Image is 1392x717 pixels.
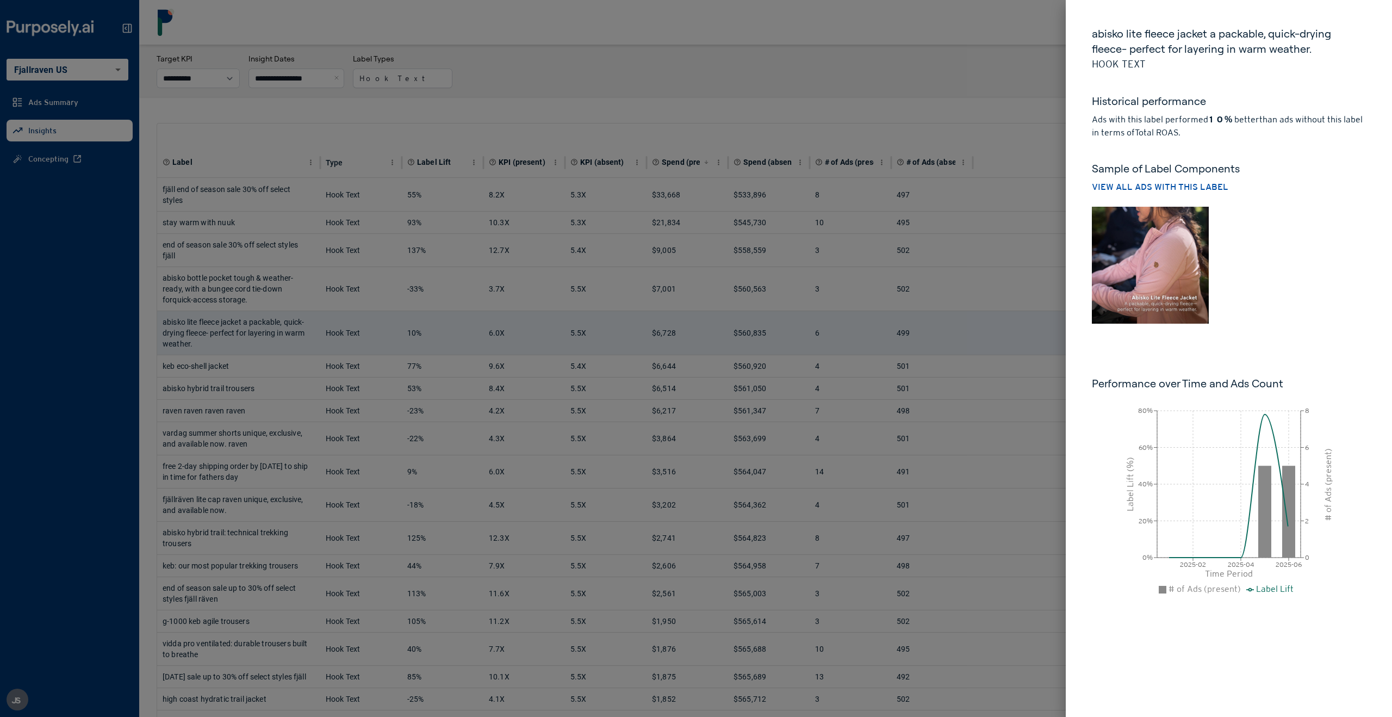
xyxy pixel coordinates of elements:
[1305,480,1309,488] tspan: 4
[1138,407,1153,415] tspan: 80%
[1305,517,1309,525] tspan: 2
[1092,207,1209,324] img: imgbccef9523fe32d7a0dc9745458bea9ce
[1205,568,1253,579] tspan: Time Period
[1142,554,1153,561] tspan: 0%
[1228,561,1254,568] tspan: 2025-04
[1139,444,1153,452] tspan: 60%
[1305,444,1309,452] tspan: 6
[1208,114,1232,125] strong: 10%
[1323,448,1333,521] tspan: # of Ads (present)
[1092,94,1366,113] h5: Historical performance
[1180,561,1206,568] tspan: 2025-02
[1169,584,1241,594] span: # of Ads (present)
[1092,57,1366,72] p: Hook Text
[1092,161,1366,176] h5: Sample of Label Components
[1092,376,1366,391] h6: Performance over Time and Ads Count
[1305,554,1309,561] tspan: 0
[1092,113,1366,139] p: Ads with this label performed better than ads without this label in terms of Total ROAS .
[1139,517,1153,525] tspan: 20%
[1092,26,1366,57] h5: abisko lite fleece jacket a packable, quick-drying fleece- perfect for layering in warm weather.
[1276,561,1302,568] tspan: 2025-06
[1092,181,1228,194] button: View all ads with this label
[1138,480,1153,488] tspan: 40%
[1305,407,1309,415] tspan: 8
[1256,584,1294,594] span: Label Lift
[1125,458,1135,511] tspan: Label Lift (%)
